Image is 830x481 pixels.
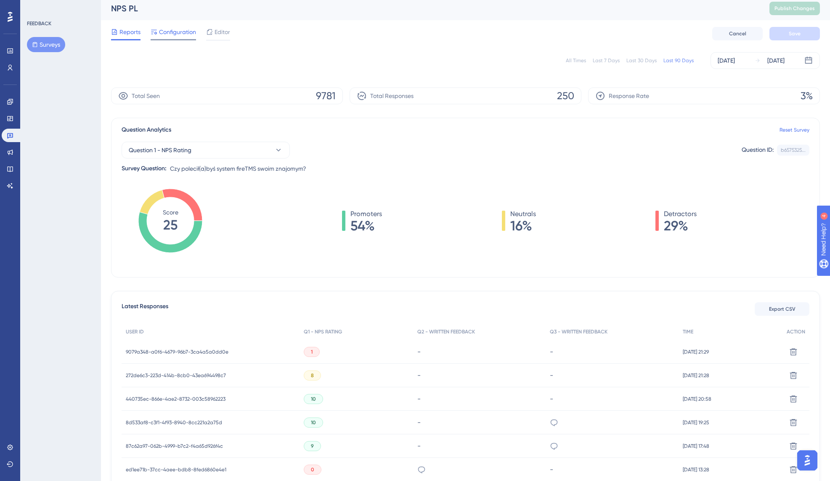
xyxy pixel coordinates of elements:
span: 10 [311,396,316,402]
span: 440735ec-866e-4ae2-8732-003c58962223 [126,396,225,402]
button: Publish Changes [769,2,820,15]
span: 16% [510,219,536,233]
span: Total Seen [132,91,160,101]
span: Need Help? [20,2,53,12]
div: - [417,418,542,426]
div: Last 90 Days [663,57,694,64]
span: USER ID [126,328,144,335]
span: 9781 [316,89,336,103]
span: Total Responses [370,91,414,101]
span: [DATE] 17:48 [683,443,709,449]
button: Cancel [712,27,763,40]
div: - [550,348,674,356]
div: b6575325... [781,147,806,153]
span: Export CSV [769,306,796,312]
span: 87c62a97-062b-4999-b7c2-f4a65d926f4c [126,443,223,449]
a: Reset Survey [780,127,809,133]
span: [DATE] 20:58 [683,396,711,402]
span: 10 [311,419,316,426]
button: Save [769,27,820,40]
span: [DATE] 13:28 [683,466,709,473]
div: [DATE] [767,55,785,66]
button: Export CSV [755,302,809,316]
div: - [550,371,674,379]
div: - [550,465,674,473]
span: 9079a348-a0f6-4679-96b7-3ca4a5a0dd0e [126,349,228,355]
span: Latest Responses [122,301,168,317]
div: All Times [566,57,586,64]
span: Detractors [664,209,697,219]
span: Neutrals [510,209,536,219]
span: Promoters [350,209,382,219]
span: Question 1 - NPS Rating [129,145,191,155]
span: TIME [683,328,693,335]
div: - [417,348,542,356]
div: NPS PL [111,3,748,14]
button: Surveys [27,37,65,52]
span: Czy polecił(a)byś system fireTMS swoim znajomym? [170,164,306,174]
span: Configuration [159,27,196,37]
div: Last 30 Days [626,57,657,64]
div: - [550,395,674,403]
span: Reports [119,27,141,37]
iframe: UserGuiding AI Assistant Launcher [795,448,820,473]
span: 9 [311,443,314,449]
tspan: 25 [163,217,178,233]
span: Question Analytics [122,125,171,135]
button: Question 1 - NPS Rating [122,142,290,159]
span: [DATE] 19:25 [683,419,709,426]
span: [DATE] 21:28 [683,372,709,379]
span: Editor [215,27,230,37]
span: 3% [801,89,813,103]
span: 250 [557,89,574,103]
div: Question ID: [742,145,774,156]
span: 8d533af8-c3f1-4f93-8940-8cc221a2a75d [126,419,222,426]
span: Save [789,30,801,37]
span: 29% [664,219,697,233]
div: - [417,371,542,379]
span: Q1 - NPS RATING [304,328,342,335]
span: Cancel [729,30,746,37]
div: Survey Question: [122,164,167,174]
div: [DATE] [718,55,735,66]
tspan: Score [163,209,178,216]
span: Q3 - WRITTEN FEEDBACK [550,328,607,335]
span: ACTION [787,328,805,335]
span: ed1ee71b-37cc-4aee-bdb8-8fed6860e4e1 [126,466,226,473]
span: [DATE] 21:29 [683,349,709,355]
span: 54% [350,219,382,233]
span: 1 [311,349,313,355]
span: 272de6c3-223d-414b-8cb0-43ea694498c7 [126,372,226,379]
div: FEEDBACK [27,20,51,27]
span: 8 [311,372,314,379]
div: 4 [58,4,61,11]
span: 0 [311,466,314,473]
div: - [417,442,542,450]
div: - [417,395,542,403]
span: Response Rate [609,91,649,101]
div: Last 7 Days [593,57,620,64]
span: Publish Changes [774,5,815,12]
span: Q2 - WRITTEN FEEDBACK [417,328,475,335]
